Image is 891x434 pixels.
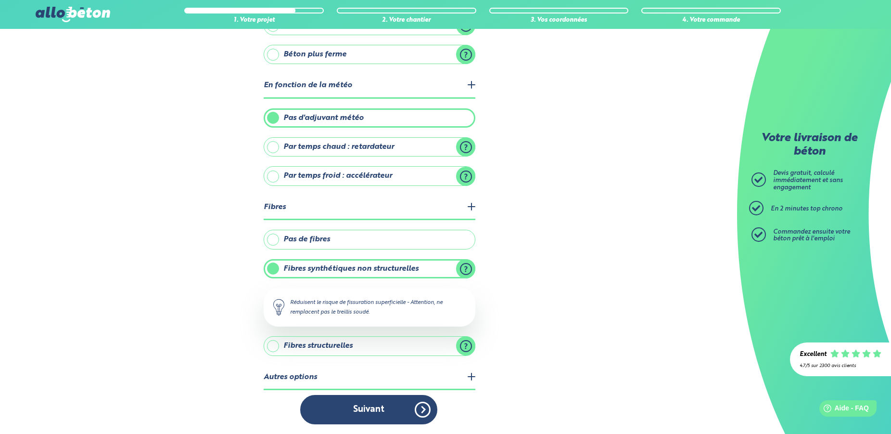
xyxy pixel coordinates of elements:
[264,108,475,128] label: Pas d'adjuvant météo
[337,17,476,24] div: 2. Votre chantier
[264,45,475,64] label: Béton plus ferme
[641,17,781,24] div: 4. Votre commande
[805,396,880,423] iframe: Help widget launcher
[264,288,475,327] div: Réduisent le risque de fissuration superficielle - Attention, ne remplacent pas le treillis soudé.
[264,366,475,390] legend: Autres options
[264,74,475,98] legend: En fonction de la météo
[184,17,324,24] div: 1. Votre projet
[264,137,475,157] label: Par temps chaud : retardateur
[264,259,475,278] label: Fibres synthétiques non structurelles
[264,196,475,220] legend: Fibres
[489,17,629,24] div: 3. Vos coordonnées
[264,166,475,185] label: Par temps froid : accélérateur
[36,7,110,22] img: allobéton
[264,336,475,355] label: Fibres structurelles
[264,230,475,249] label: Pas de fibres
[300,395,437,424] button: Suivant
